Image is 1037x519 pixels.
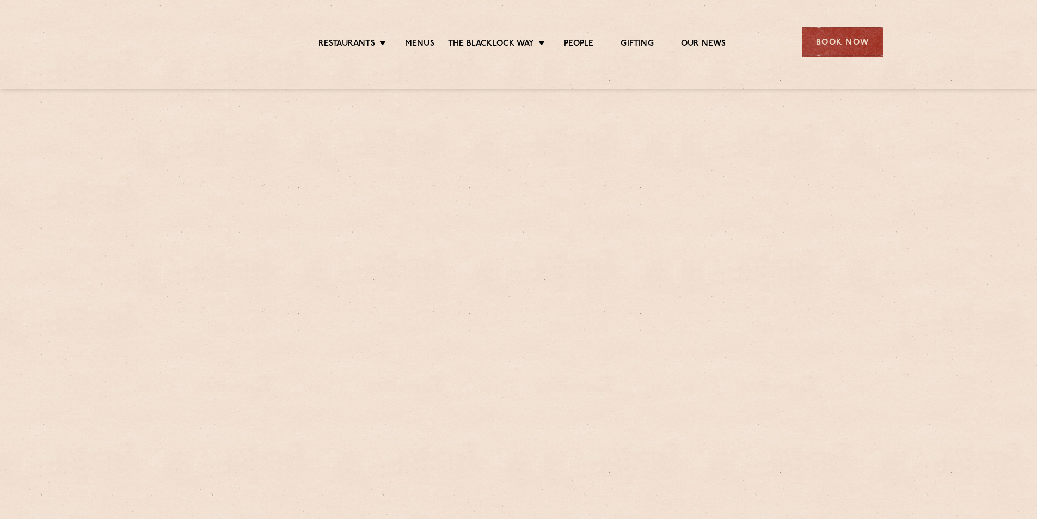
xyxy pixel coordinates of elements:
a: The Blacklock Way [448,39,534,51]
a: Restaurants [318,39,375,51]
a: People [564,39,593,51]
a: Our News [681,39,726,51]
a: Menus [405,39,434,51]
div: Book Now [802,27,883,57]
img: svg%3E [154,10,248,73]
a: Gifting [621,39,653,51]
